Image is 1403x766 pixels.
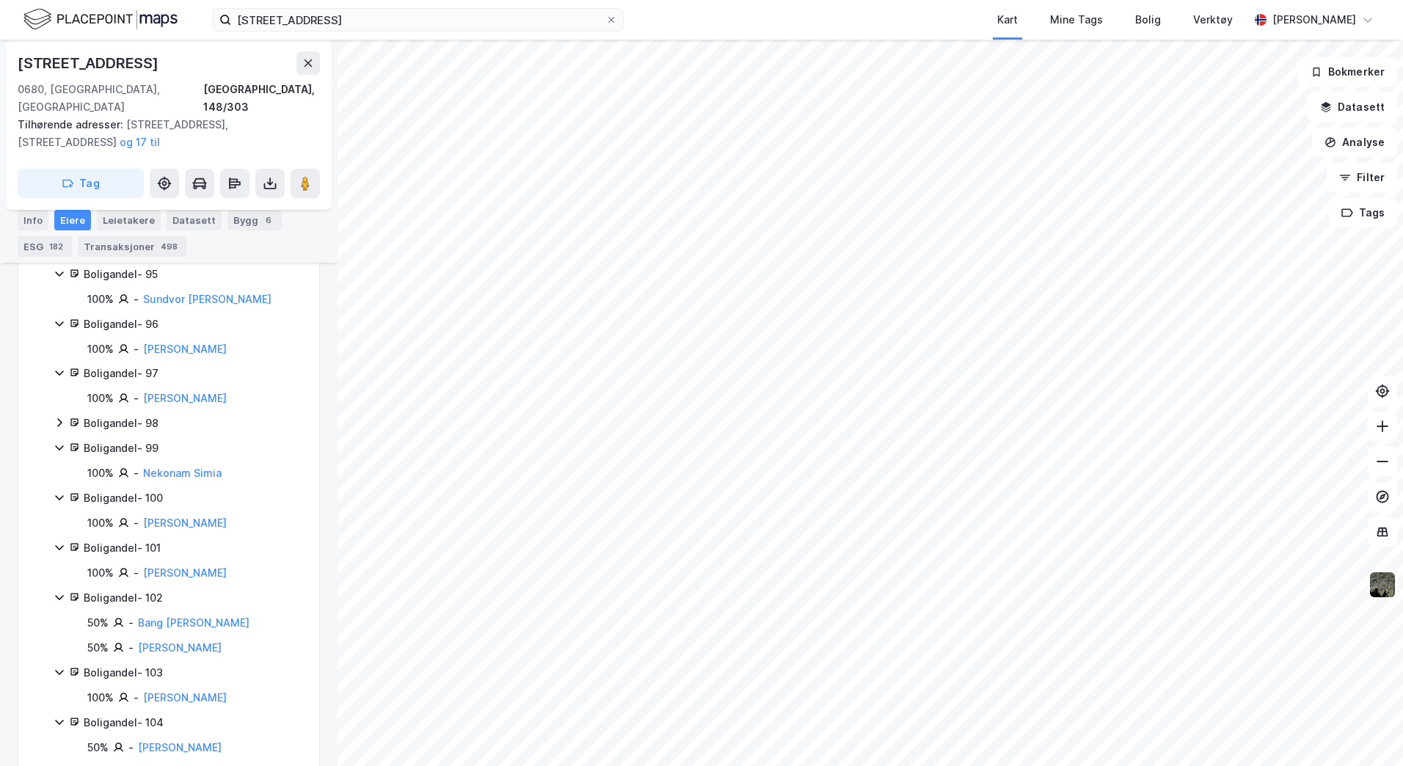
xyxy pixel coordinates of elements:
[997,11,1018,29] div: Kart
[1327,163,1397,192] button: Filter
[134,514,139,532] div: -
[1298,57,1397,87] button: Bokmerker
[84,439,302,457] div: Boligandel - 99
[87,390,114,407] div: 100%
[18,51,161,75] div: [STREET_ADDRESS]
[1135,11,1161,29] div: Bolig
[78,236,186,257] div: Transaksjoner
[128,739,134,756] div: -
[54,210,91,230] div: Eiere
[143,566,227,579] a: [PERSON_NAME]
[143,293,272,305] a: Sundvor [PERSON_NAME]
[158,239,181,254] div: 498
[134,464,139,482] div: -
[1308,92,1397,122] button: Datasett
[167,210,222,230] div: Datasett
[134,340,139,358] div: -
[18,236,72,257] div: ESG
[143,691,227,704] a: [PERSON_NAME]
[87,614,109,632] div: 50%
[87,291,114,308] div: 100%
[138,641,222,654] a: [PERSON_NAME]
[84,266,302,283] div: Boligandel - 95
[1330,696,1403,766] iframe: Chat Widget
[84,589,302,607] div: Boligandel - 102
[97,210,161,230] div: Leietakere
[1369,571,1396,599] img: 9k=
[134,390,139,407] div: -
[87,514,114,532] div: 100%
[18,118,126,131] span: Tilhørende adresser:
[128,614,134,632] div: -
[227,210,282,230] div: Bygg
[143,517,227,529] a: [PERSON_NAME]
[231,9,605,31] input: Søk på adresse, matrikkel, gårdeiere, leietakere eller personer
[18,169,144,198] button: Tag
[84,365,302,382] div: Boligandel - 97
[18,210,48,230] div: Info
[1330,696,1403,766] div: Kontrollprogram for chat
[87,639,109,657] div: 50%
[84,714,302,732] div: Boligandel - 104
[128,639,134,657] div: -
[23,7,178,32] img: logo.f888ab2527a4732fd821a326f86c7f29.svg
[138,741,222,754] a: [PERSON_NAME]
[84,489,302,507] div: Boligandel - 100
[134,689,139,707] div: -
[87,564,114,582] div: 100%
[18,116,308,151] div: [STREET_ADDRESS], [STREET_ADDRESS]
[87,464,114,482] div: 100%
[143,467,222,479] a: Nekonam Simia
[1329,198,1397,227] button: Tags
[84,415,302,432] div: Boligandel - 98
[87,689,114,707] div: 100%
[1272,11,1356,29] div: [PERSON_NAME]
[87,739,109,756] div: 50%
[1050,11,1103,29] div: Mine Tags
[138,616,249,629] a: Bang [PERSON_NAME]
[87,340,114,358] div: 100%
[143,343,227,355] a: [PERSON_NAME]
[203,81,320,116] div: [GEOGRAPHIC_DATA], 148/303
[143,392,227,404] a: [PERSON_NAME]
[84,315,302,333] div: Boligandel - 96
[84,539,302,557] div: Boligandel - 101
[46,239,66,254] div: 182
[261,213,276,227] div: 6
[134,564,139,582] div: -
[1193,11,1233,29] div: Verktøy
[18,81,203,116] div: 0680, [GEOGRAPHIC_DATA], [GEOGRAPHIC_DATA]
[1312,128,1397,157] button: Analyse
[84,664,302,682] div: Boligandel - 103
[134,291,139,308] div: -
